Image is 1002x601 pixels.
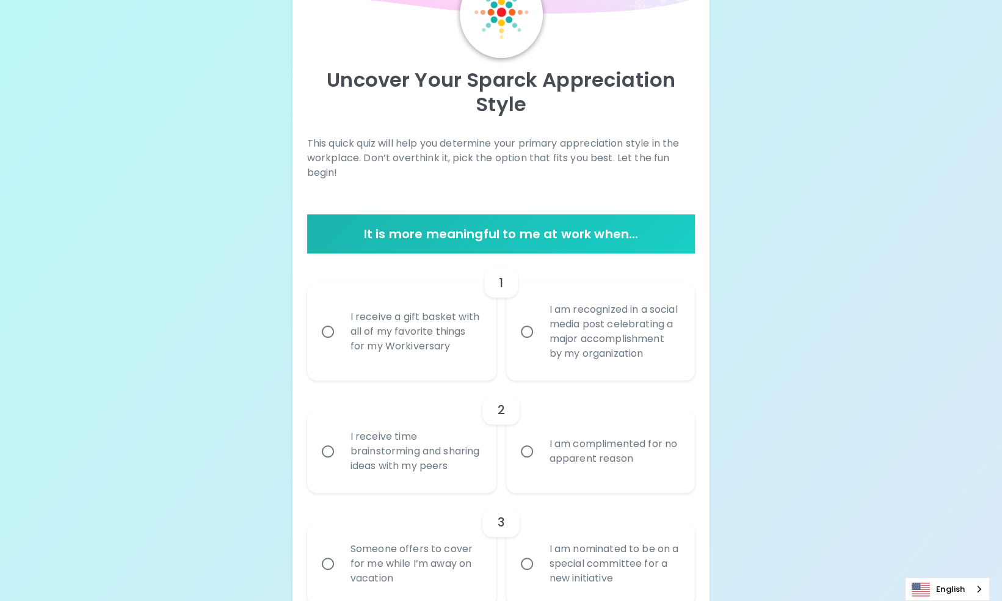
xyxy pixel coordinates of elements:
h6: It is more meaningful to me at work when... [312,224,691,244]
p: This quick quiz will help you determine your primary appreciation style in the workplace. Don’t o... [307,136,695,180]
aside: Language selected: English [905,577,990,601]
div: I am recognized in a social media post celebrating a major accomplishment by my organization [540,288,689,376]
div: I am complimented for no apparent reason [540,422,689,481]
h6: 1 [499,273,503,293]
p: Uncover Your Sparck Appreciation Style [307,68,695,117]
h6: 2 [497,400,504,420]
div: I receive a gift basket with all of my favorite things for my Workiversary [341,295,490,368]
div: Someone offers to cover for me while I’m away on vacation [341,527,490,600]
div: Language [905,577,990,601]
a: English [906,578,989,600]
div: I receive time brainstorming and sharing ideas with my peers [341,415,490,488]
div: choice-group-check [307,253,695,381]
div: I am nominated to be on a special committee for a new initiative [540,527,689,600]
h6: 3 [497,512,504,532]
div: choice-group-check [307,381,695,493]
